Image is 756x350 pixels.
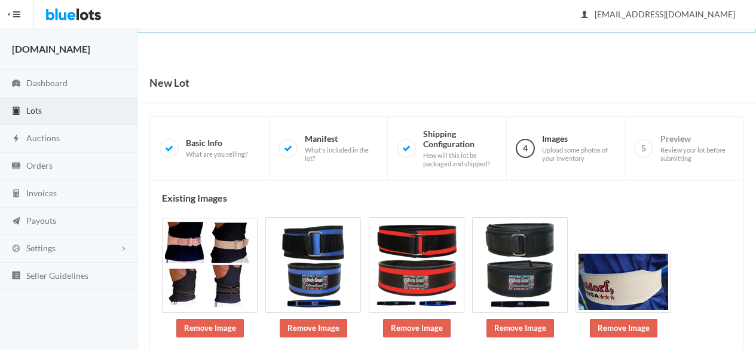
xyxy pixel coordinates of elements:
[423,129,497,168] span: Shipping Configuration
[305,146,378,162] span: What's included in the lot?
[10,270,22,282] ion-icon: list box
[472,217,568,313] img: 2f32e898-64b6-4324-9f3c-fb334e1bff5f-1660676050.png
[162,218,258,313] img: 87755549-4150-426a-9662-f5224c7ebc00-1593815764.jpg
[10,188,22,200] ion-icon: calculator
[26,160,53,171] span: Orders
[26,133,60,143] span: Auctions
[10,244,22,255] ion-icon: cog
[26,78,68,88] span: Dashboard
[186,138,247,159] span: Basic Info
[26,243,56,253] span: Settings
[10,216,22,227] ion-icon: paper plane
[10,133,22,145] ion-icon: flash
[576,251,671,313] img: fff5878e-90a6-49d6-b308-07e229a490d4-1660676052.jpg
[542,133,616,162] span: Images
[383,319,451,337] a: Remove Image
[26,215,56,226] span: Payouts
[660,146,734,162] span: Review your lot before submitting
[265,217,361,313] img: dccaf63f-28e1-4fc4-89d1-3cf769b815c8-1660676047.png
[280,319,347,337] a: Remove Image
[10,106,22,117] ion-icon: clipboard
[26,105,42,115] span: Lots
[581,9,735,19] span: [EMAIL_ADDRESS][DOMAIN_NAME]
[305,133,378,162] span: Manifest
[162,193,731,203] h4: Existing Images
[26,270,88,281] span: Seller Guidelines
[590,319,657,337] a: Remove Image
[579,10,590,21] ion-icon: person
[542,146,616,162] span: Upload some photos of your inventory
[176,319,244,337] a: Remove Image
[634,139,653,158] span: 5
[423,151,497,168] span: How will this lot be packaged and shipped?
[516,139,535,158] span: 4
[369,217,464,313] img: e7d0037d-998d-45cb-9752-fb9fef6baf4d-1660676048.png
[10,78,22,90] ion-icon: speedometer
[12,43,90,54] strong: [DOMAIN_NAME]
[486,319,554,337] a: Remove Image
[10,161,22,172] ion-icon: cash
[26,188,57,198] span: Invoices
[660,133,734,162] span: Preview
[149,74,189,92] h1: New Lot
[186,150,247,159] span: What are you selling?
